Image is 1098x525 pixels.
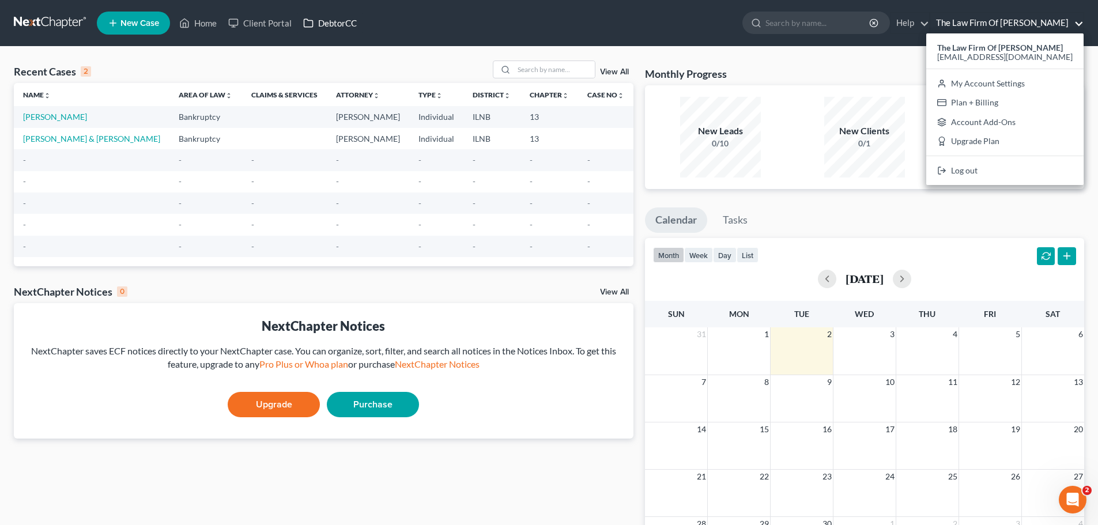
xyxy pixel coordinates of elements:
[251,155,254,165] span: -
[110,308,142,320] div: • [DATE]
[947,422,959,436] span: 18
[884,375,896,389] span: 10
[587,220,590,229] span: -
[110,222,142,235] div: • [DATE]
[179,220,182,229] span: -
[1059,486,1086,513] iframe: Intercom live chat
[926,112,1084,132] a: Account Add-Ons
[110,52,145,64] div: • 2m ago
[110,95,145,107] div: • 2m ago
[436,92,443,99] i: unfold_more
[41,52,108,64] div: [PERSON_NAME]
[183,388,201,396] span: Help
[1073,470,1084,484] span: 27
[23,134,160,143] a: [PERSON_NAME] & [PERSON_NAME]
[919,309,935,319] span: Thu
[824,124,905,138] div: New Clients
[327,128,409,149] td: [PERSON_NAME]
[653,247,684,263] button: month
[395,358,480,369] a: NextChapter Notices
[169,106,242,127] td: Bankruptcy
[41,350,108,362] div: [PERSON_NAME]
[821,470,833,484] span: 23
[826,327,833,341] span: 2
[1046,309,1060,319] span: Sat
[53,324,178,348] button: Send us a message
[737,247,759,263] button: list
[712,207,758,233] a: Tasks
[668,309,685,319] span: Sun
[179,155,182,165] span: -
[23,112,87,122] a: [PERSON_NAME]
[947,375,959,389] span: 11
[530,241,533,251] span: -
[696,470,707,484] span: 21
[13,40,36,63] img: Profile image for Emma
[336,90,380,99] a: Attorneyunfold_more
[680,124,761,138] div: New Leads
[13,126,36,149] img: Profile image for Emma
[373,92,380,99] i: unfold_more
[696,422,707,436] span: 14
[889,327,896,341] span: 3
[418,241,421,251] span: -
[700,375,707,389] span: 7
[110,265,142,277] div: • [DATE]
[759,422,770,436] span: 15
[202,5,223,25] div: Close
[1073,375,1084,389] span: 13
[41,265,108,277] div: [PERSON_NAME]
[587,198,590,208] span: -
[587,176,590,186] span: -
[336,155,339,165] span: -
[44,92,51,99] i: unfold_more
[824,138,905,149] div: 0/1
[926,161,1084,180] a: Log out
[23,220,26,229] span: -
[884,422,896,436] span: 17
[587,241,590,251] span: -
[251,241,254,251] span: -
[926,93,1084,112] a: Plan + Billing
[173,13,222,33] a: Home
[473,155,476,165] span: -
[530,220,533,229] span: -
[947,470,959,484] span: 25
[41,169,529,178] span: Hi there! You can visit Additional Documents > Download History and re-download or view any of yo...
[504,92,511,99] i: unfold_more
[821,422,833,436] span: 16
[530,155,533,165] span: -
[826,375,833,389] span: 9
[251,198,254,208] span: -
[14,285,127,299] div: NextChapter Notices
[418,176,421,186] span: -
[77,360,153,406] button: Messages
[418,220,421,229] span: -
[41,222,108,235] div: [PERSON_NAME]
[41,95,108,107] div: [PERSON_NAME]
[937,43,1063,52] strong: The Law Firm Of [PERSON_NAME]
[327,106,409,127] td: [PERSON_NAME]
[23,317,624,335] div: NextChapter Notices
[884,470,896,484] span: 24
[463,128,520,149] td: ILNB
[891,13,929,33] a: Help
[473,176,476,186] span: -
[418,155,421,165] span: -
[952,327,959,341] span: 4
[117,286,127,297] div: 0
[242,83,327,106] th: Claims & Services
[763,327,770,341] span: 1
[1010,375,1021,389] span: 12
[327,392,419,417] a: Purchase
[297,13,363,33] a: DebtorCC
[1014,327,1021,341] span: 5
[645,67,727,81] h3: Monthly Progress
[1077,327,1084,341] span: 6
[514,61,595,78] input: Search by name...
[765,12,871,33] input: Search by name...
[530,90,569,99] a: Chapterunfold_more
[225,92,232,99] i: unfold_more
[600,68,629,76] a: View All
[251,220,254,229] span: -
